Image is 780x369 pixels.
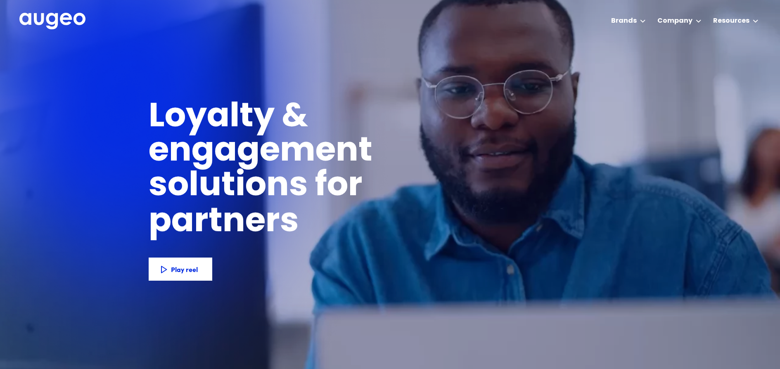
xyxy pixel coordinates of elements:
[149,101,505,203] h1: Loyalty & engagement solutions for
[713,16,749,26] div: Resources
[19,13,85,30] img: Augeo's full logo in white.
[149,258,212,281] a: Play reel
[657,16,692,26] div: Company
[149,206,353,240] h1: partners
[611,16,637,26] div: Brands
[19,13,85,30] a: home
